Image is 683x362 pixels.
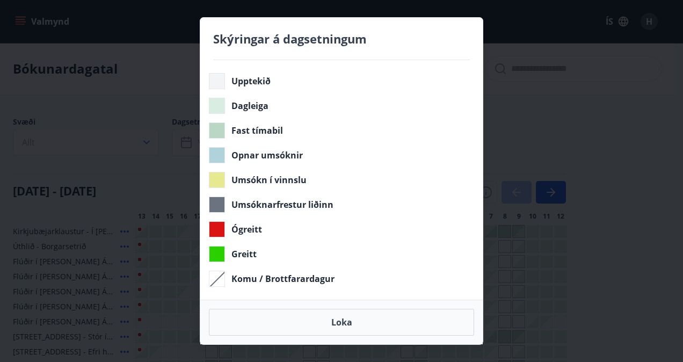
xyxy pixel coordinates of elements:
[231,248,257,260] span: Greitt
[231,100,268,112] span: Dagleiga
[231,199,333,211] span: Umsóknarfrestur liðinn
[231,75,271,87] span: Upptekið
[209,309,474,336] button: Loka
[231,125,283,136] span: Fast tímabil
[231,223,262,235] span: Ógreitt
[231,174,307,186] span: Umsókn í vinnslu
[231,149,303,161] span: Opnar umsóknir
[213,31,470,47] h4: Skýringar á dagsetningum
[231,273,335,285] span: Komu / Brottfarardagur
